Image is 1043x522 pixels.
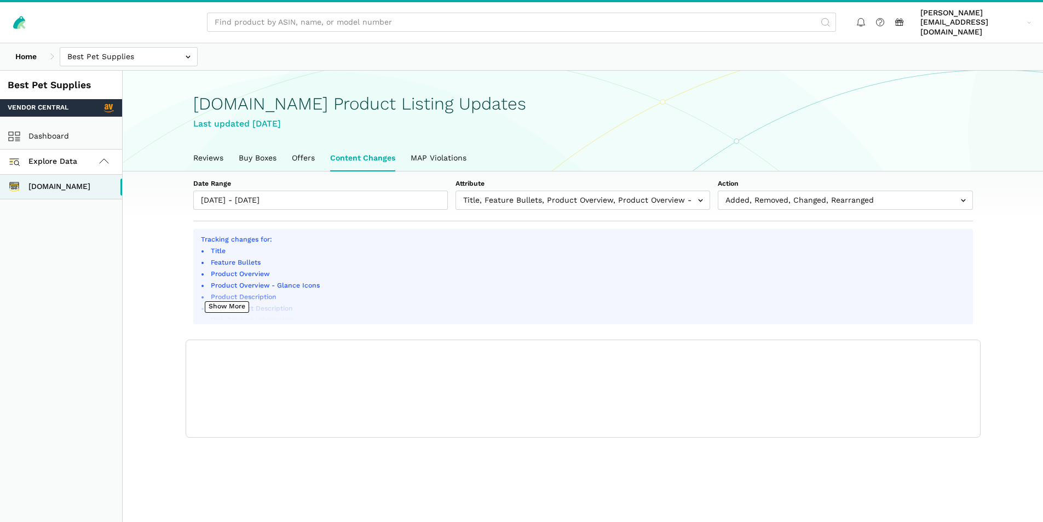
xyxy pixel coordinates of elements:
[718,179,972,189] label: Action
[284,146,322,171] a: Offers
[207,13,836,32] input: Find product by ASIN, name, or model number
[8,47,44,66] a: Home
[209,269,965,279] li: Product Overview
[403,146,474,171] a: MAP Violations
[193,117,973,131] div: Last updated [DATE]
[193,179,448,189] label: Date Range
[205,301,249,313] button: Show More
[8,103,68,113] span: Vendor Central
[201,234,965,244] p: Tracking changes for:
[920,8,1023,37] span: [PERSON_NAME][EMAIL_ADDRESS][DOMAIN_NAME]
[718,191,972,210] input: Added, Removed, Changed, Rearranged
[193,94,973,113] h1: [DOMAIN_NAME] Product Listing Updates
[456,179,710,189] label: Attribute
[209,292,965,302] li: Product Description
[209,246,965,256] li: Title
[186,146,231,171] a: Reviews
[322,146,403,171] a: Content Changes
[8,78,114,92] div: Best Pet Supplies
[60,47,198,66] input: Best Pet Supplies
[209,316,965,325] li: Rich Product Information
[917,6,1035,39] a: [PERSON_NAME][EMAIL_ADDRESS][DOMAIN_NAME]
[209,304,965,314] li: Rich Product Description
[209,281,965,291] li: Product Overview - Glance Icons
[456,191,710,210] input: Title, Feature Bullets, Product Overview, Product Overview - Glance Icons, Product Description, R...
[209,258,965,268] li: Feature Bullets
[11,155,77,168] span: Explore Data
[231,146,284,171] a: Buy Boxes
